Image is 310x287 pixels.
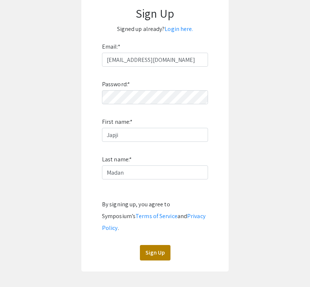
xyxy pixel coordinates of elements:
[102,199,208,234] div: By signing up, you agree to Symposium’s and .
[102,154,132,165] label: Last name:
[102,212,205,232] a: Privacy Policy
[6,254,31,281] iframe: Chat
[89,6,221,20] h1: Sign Up
[102,116,133,128] label: First name:
[102,78,130,90] label: Password:
[165,25,193,33] a: Login here.
[89,23,221,35] p: Signed up already?
[135,212,177,220] a: Terms of Service
[102,41,120,53] label: Email:
[140,245,170,260] button: Sign Up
